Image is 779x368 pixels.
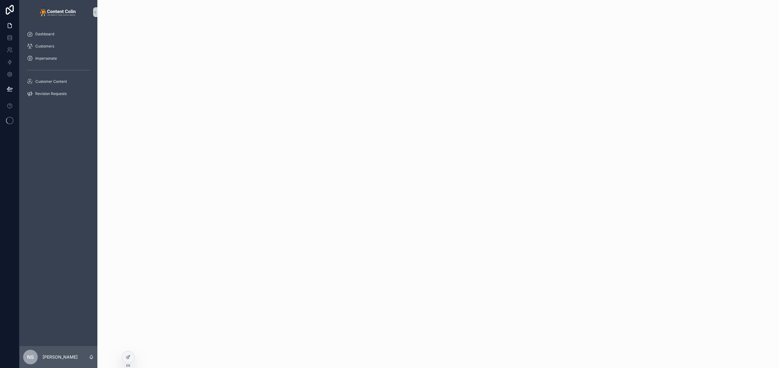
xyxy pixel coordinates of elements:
span: Customer Content [35,79,67,84]
p: [PERSON_NAME] [43,354,78,360]
a: Revision Requests [23,88,94,99]
span: Dashboard [35,32,54,37]
a: Customer Content [23,76,94,87]
span: Revision Requests [35,91,67,96]
span: Impersonate [35,56,57,61]
a: Dashboard [23,29,94,40]
a: Impersonate [23,53,94,64]
span: Customers [35,44,54,49]
div: scrollable content [19,24,97,107]
a: Customers [23,41,94,52]
img: App logo [40,7,77,17]
span: NS [27,353,34,361]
